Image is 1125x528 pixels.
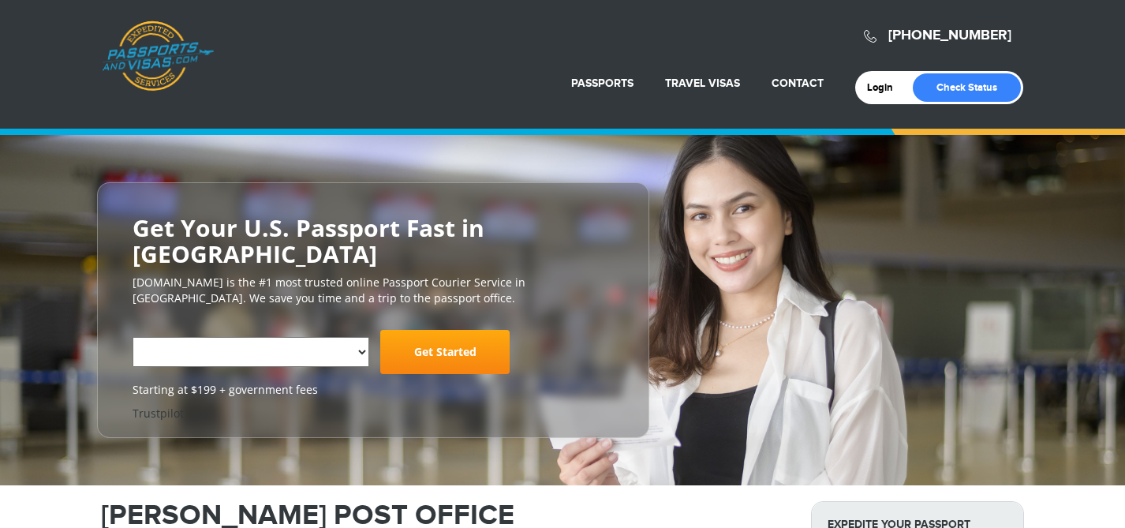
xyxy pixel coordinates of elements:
[571,77,634,90] a: Passports
[772,77,824,90] a: Contact
[888,27,1011,44] a: [PHONE_NUMBER]
[133,406,184,421] a: Trustpilot
[102,21,214,92] a: Passports & [DOMAIN_NAME]
[913,73,1021,102] a: Check Status
[133,275,614,306] p: [DOMAIN_NAME] is the #1 most trusted online Passport Courier Service in [GEOGRAPHIC_DATA]. We sav...
[133,215,614,267] h2: Get Your U.S. Passport Fast in [GEOGRAPHIC_DATA]
[133,382,614,398] span: Starting at $199 + government fees
[867,81,904,94] a: Login
[665,77,740,90] a: Travel Visas
[380,330,510,374] a: Get Started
